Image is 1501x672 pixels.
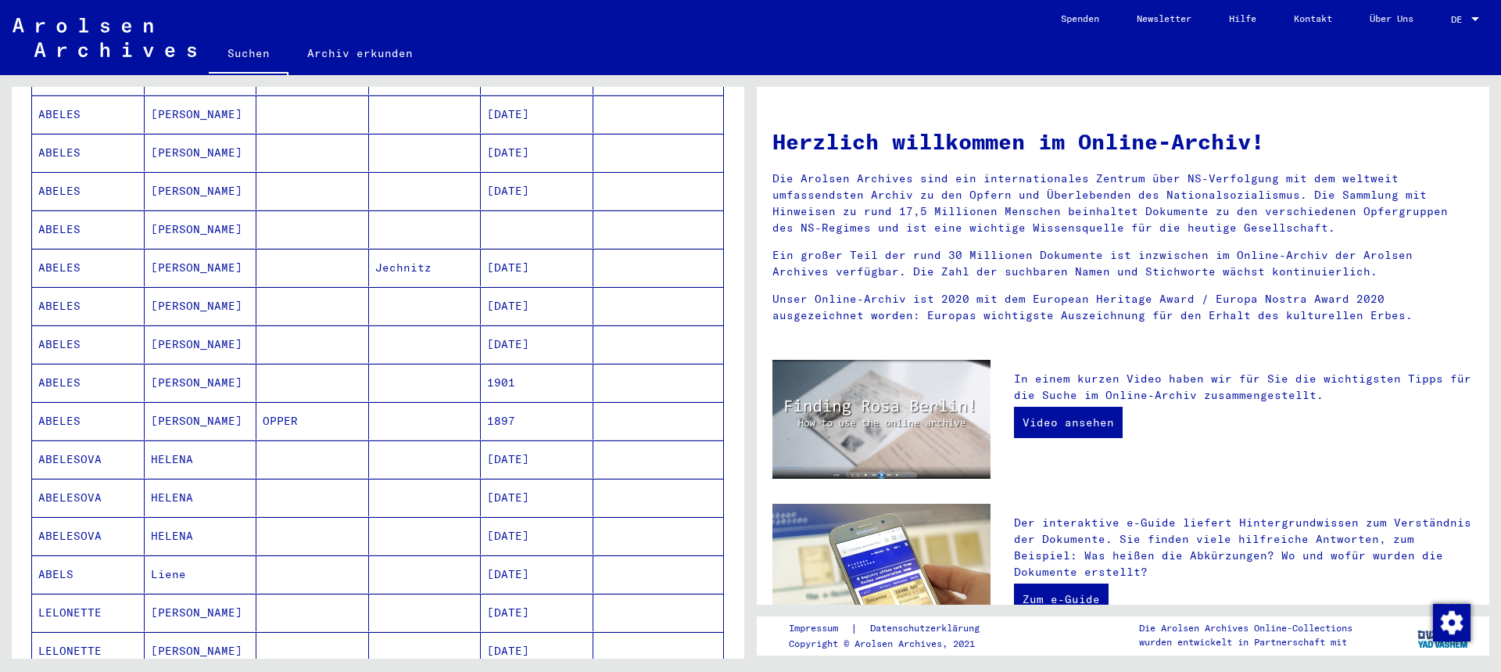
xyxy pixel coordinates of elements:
mat-cell: [PERSON_NAME] [145,172,257,210]
mat-cell: ABELES [32,210,145,248]
mat-cell: [DATE] [481,249,593,286]
mat-cell: ABELES [32,249,145,286]
a: Archiv erkunden [288,34,432,72]
img: Zustimmung ändern [1433,604,1471,641]
mat-cell: LELONETTE [32,632,145,670]
mat-cell: [PERSON_NAME] [145,594,257,631]
mat-cell: [PERSON_NAME] [145,134,257,171]
p: Unser Online-Archiv ist 2020 mit dem European Heritage Award / Europa Nostra Award 2020 ausgezeic... [772,291,1474,324]
mat-cell: [DATE] [481,134,593,171]
mat-cell: HELENA [145,440,257,478]
img: Arolsen_neg.svg [13,18,196,57]
p: Die Arolsen Archives sind ein internationales Zentrum über NS-Verfolgung mit dem weltweit umfasse... [772,171,1474,236]
p: Der interaktive e-Guide liefert Hintergrundwissen zum Verständnis der Dokumente. Sie finden viele... [1014,515,1474,580]
img: eguide.jpg [772,504,991,649]
mat-cell: HELENA [145,479,257,516]
p: Copyright © Arolsen Archives, 2021 [789,637,998,651]
a: Zum e-Guide [1014,584,1109,615]
mat-cell: [PERSON_NAME] [145,632,257,670]
mat-cell: [DATE] [481,632,593,670]
img: video.jpg [772,360,991,479]
a: Suchen [209,34,288,75]
mat-cell: ABELESOVA [32,517,145,555]
a: Datenschutzerklärung [858,620,998,637]
mat-cell: [PERSON_NAME] [145,95,257,133]
mat-cell: 1901 [481,364,593,401]
mat-cell: ABELES [32,134,145,171]
p: Die Arolsen Archives Online-Collections [1139,621,1352,635]
p: In einem kurzen Video haben wir für Sie die wichtigsten Tipps für die Suche im Online-Archiv zusa... [1014,371,1474,404]
mat-cell: [PERSON_NAME] [145,325,257,363]
mat-cell: ABELS [32,555,145,593]
mat-cell: ABELES [32,364,145,401]
mat-cell: [DATE] [481,479,593,516]
mat-cell: Jechnitz [369,249,482,286]
mat-cell: ABELESOVA [32,479,145,516]
mat-cell: OPPER [256,402,369,440]
mat-cell: ABELES [32,95,145,133]
mat-cell: [DATE] [481,325,593,363]
mat-cell: [PERSON_NAME] [145,402,257,440]
mat-cell: [DATE] [481,555,593,593]
mat-cell: [PERSON_NAME] [145,287,257,325]
mat-cell: LELONETTE [32,594,145,631]
img: yv_logo.png [1414,616,1473,655]
mat-cell: [DATE] [481,95,593,133]
mat-cell: ABELES [32,172,145,210]
div: | [789,620,998,637]
mat-cell: HELENA [145,517,257,555]
mat-cell: [DATE] [481,517,593,555]
a: Video ansehen [1014,407,1123,438]
mat-cell: [DATE] [481,172,593,210]
mat-cell: [DATE] [481,440,593,478]
p: wurden entwickelt in Partnerschaft mit [1139,635,1352,649]
mat-cell: ABELES [32,325,145,363]
h1: Herzlich willkommen im Online-Archiv! [772,125,1474,158]
mat-cell: ABELES [32,402,145,440]
p: Ein großer Teil der rund 30 Millionen Dokumente ist inzwischen im Online-Archiv der Arolsen Archi... [772,247,1474,280]
mat-cell: ABELESOVA [32,440,145,478]
span: DE [1451,14,1468,25]
a: Impressum [789,620,851,637]
mat-cell: Liene [145,555,257,593]
mat-cell: [DATE] [481,594,593,631]
mat-cell: ABELES [32,287,145,325]
mat-cell: [PERSON_NAME] [145,210,257,248]
mat-cell: 1897 [481,402,593,440]
mat-cell: [DATE] [481,287,593,325]
mat-cell: [PERSON_NAME] [145,364,257,401]
mat-cell: [PERSON_NAME] [145,249,257,286]
div: Zustimmung ändern [1432,603,1470,641]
